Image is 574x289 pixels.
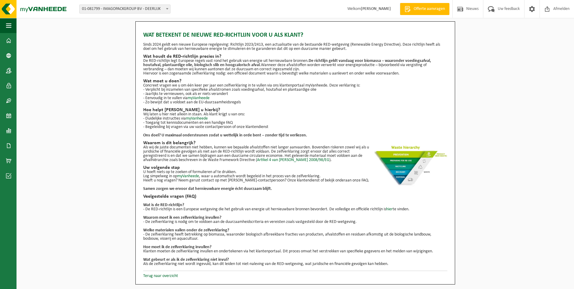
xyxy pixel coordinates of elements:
span: Offerte aanvragen [412,6,446,12]
b: Samen zorgen we ervoor dat hernieuwbare energie écht duurzaam blijft. [143,187,272,191]
p: Sinds 2024 geldt een nieuwe Europese regelgeving: Richtlijn 2023/2413, een actualisatie van de be... [143,43,447,51]
b: Wat gebeurt er als ik de zelfverklaring niet invul? [143,257,229,262]
p: Concreet vragen we u om één keer per jaar een zelfverklaring in te vullen via ons klantenportaal ... [143,84,447,88]
p: Hiervoor is een zogenaamde zelfverklaring nodig: een officieel document waarin u bevestigt welke ... [143,71,447,76]
p: - Jaarlijks te vernieuwen, ook als er niets verandert [143,92,447,96]
b: Welke materialen vallen onder de zelfverklaring? [143,228,229,233]
p: - Toegang tot kennisdocumenten en een handige FAQ [143,121,447,125]
h2: Veelgestelde vragen (FAQ) [143,194,447,199]
p: - Begeleiding bij vragen via uw vaste contactpersoon of onze klantendienst [143,125,447,129]
h2: Uw volgende stap [143,165,447,170]
b: Wat is de RED-richtlijn? [143,203,184,207]
a: myVanheede [186,116,208,121]
p: - Zo bewijst dat u voldoet aan de EU-duurzaamheidsregels [143,100,447,105]
a: Offerte aanvragen [400,3,449,15]
span: Wat betekent de nieuwe RED-richtlijn voor u als klant? [143,31,303,40]
a: hier [386,207,393,211]
h2: Wat houdt de RED-richtlijn precies in? [143,54,447,59]
b: Hoe moet ik de zelfverklaring invullen? [143,245,211,249]
p: - Verplicht bij inzamelen van specifieke afvalstromen zoals voedingsafval, houtafval en plantaard... [143,88,447,92]
a: Terug naar overzicht [143,274,178,278]
h2: Wat moet u doen? [143,79,447,84]
strong: De richtlijn geldt vandaag voor biomassa – waaronder voedingsafval, houtafval, plantaardige olie,... [143,59,431,67]
a: myVanheede [177,174,199,178]
p: - Duidelijke instructies via [143,117,447,121]
h2: Hoe helpt [PERSON_NAME] u hierbij? [143,108,447,112]
strong: Ons doel? U maximaal ondersteunen zodat u wettelijk in orde bent – zonder tijd te verliezen. [143,133,307,138]
h2: Waarom is dit belangrijk? [143,141,447,145]
span: 01-081799 - IMAGOPACKGROUP BV - DEERLIJK [79,5,171,14]
p: - De zelfverklaring is nodig om te voldoen aan de duurzaamheidscriteria en vereisten zoals vastge... [143,220,447,224]
p: - Eenvoudig in te vullen via [143,96,447,100]
p: De RED-richtlijn legt Europese regels vast rond het gebruik van energie uit hernieuwbare bronnen.... [143,59,447,71]
p: Als de zelfverklaring niet wordt ingevuld, kan dit leiden tot niet-naleving van de RED-wetgeving,... [143,262,447,266]
a: Artikel 4 van [PERSON_NAME] 2008/98/EG [257,158,329,162]
p: Wij laten u hier niet alleen in staan. Als klant krijgt u van ons: [143,112,447,117]
p: - De zelfverklaring heeft betrekking op biomassa, waaronder biologisch afbreekbare fracties van p... [143,233,447,241]
strong: [PERSON_NAME] [361,7,391,11]
p: Heeft u nog vragen? Neem gerust contact op met [PERSON_NAME]-contactpersoon? Onze klantendienst o... [143,178,447,183]
p: Klanten moeten de zelfverklaring invullen en ondertekenen via het klantenportaal. Dit proces omva... [143,249,447,254]
a: myVanheede [188,96,210,100]
span: 01-081799 - IMAGOPACKGROUP BV - DEERLIJK [80,5,170,13]
p: U hoeft niets op te zoeken of formulieren af te drukken. Log simpelweg in op , waar u automatisch... [143,170,447,178]
p: Als wij de juiste documenten niet hebben, kunnen we bepaalde afvalstoffen niet langer aanvaarden.... [143,145,447,162]
b: Waarom moet ik een zelfverklaring invullen? [143,215,221,220]
p: - De RED-richtlijn is een Europese wetgeving die het gebruik van energie uit hernieuwbare bronnen... [143,207,447,211]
